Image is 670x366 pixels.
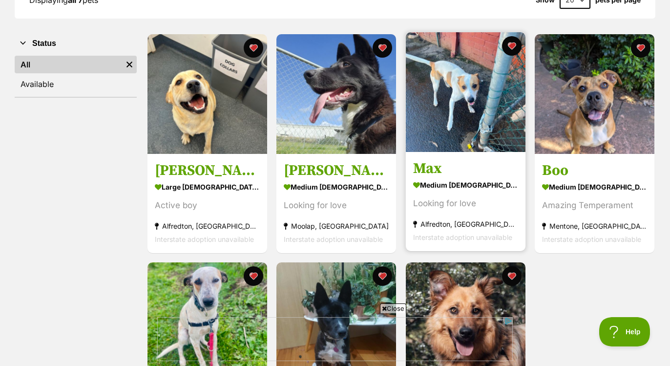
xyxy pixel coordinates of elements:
[244,38,263,58] button: favourite
[542,219,647,233] div: Mentone, [GEOGRAPHIC_DATA]
[147,154,267,253] a: [PERSON_NAME] large [DEMOGRAPHIC_DATA] Dog Active boy Alfredton, [GEOGRAPHIC_DATA] Interstate ado...
[631,38,650,58] button: favourite
[284,161,389,180] h3: [PERSON_NAME] (66894)
[276,34,396,154] img: Clooney (66894)
[284,199,389,212] div: Looking for love
[157,317,513,361] iframe: Advertisement
[284,180,389,194] div: medium [DEMOGRAPHIC_DATA] Dog
[155,219,260,233] div: Alfredton, [GEOGRAPHIC_DATA]
[284,219,389,233] div: Moolap, [GEOGRAPHIC_DATA]
[122,56,137,73] a: Remove filter
[373,38,393,58] button: favourite
[244,266,263,286] button: favourite
[276,154,396,253] a: [PERSON_NAME] (66894) medium [DEMOGRAPHIC_DATA] Dog Looking for love Moolap, [GEOGRAPHIC_DATA] In...
[542,199,647,212] div: Amazing Temperament
[15,56,122,73] a: All
[155,235,254,243] span: Interstate adoption unavailable
[599,317,650,346] iframe: Help Scout Beacon - Open
[542,180,647,194] div: medium [DEMOGRAPHIC_DATA] Dog
[380,303,406,313] span: Close
[155,161,260,180] h3: [PERSON_NAME]
[15,37,137,50] button: Status
[147,34,267,154] img: Ralph
[542,235,641,243] span: Interstate adoption unavailable
[535,154,654,253] a: Boo medium [DEMOGRAPHIC_DATA] Dog Amazing Temperament Mentone, [GEOGRAPHIC_DATA] Interstate adopt...
[413,178,518,192] div: medium [DEMOGRAPHIC_DATA] Dog
[502,36,522,56] button: favourite
[284,235,383,243] span: Interstate adoption unavailable
[502,266,522,286] button: favourite
[413,217,518,231] div: Alfredton, [GEOGRAPHIC_DATA]
[15,75,137,93] a: Available
[15,54,137,97] div: Status
[373,266,393,286] button: favourite
[535,34,654,154] img: Boo
[542,161,647,180] h3: Boo
[413,197,518,210] div: Looking for love
[155,180,260,194] div: large [DEMOGRAPHIC_DATA] Dog
[406,32,525,152] img: Max
[155,199,260,212] div: Active boy
[406,152,525,251] a: Max medium [DEMOGRAPHIC_DATA] Dog Looking for love Alfredton, [GEOGRAPHIC_DATA] Interstate adopti...
[413,233,512,241] span: Interstate adoption unavailable
[413,159,518,178] h3: Max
